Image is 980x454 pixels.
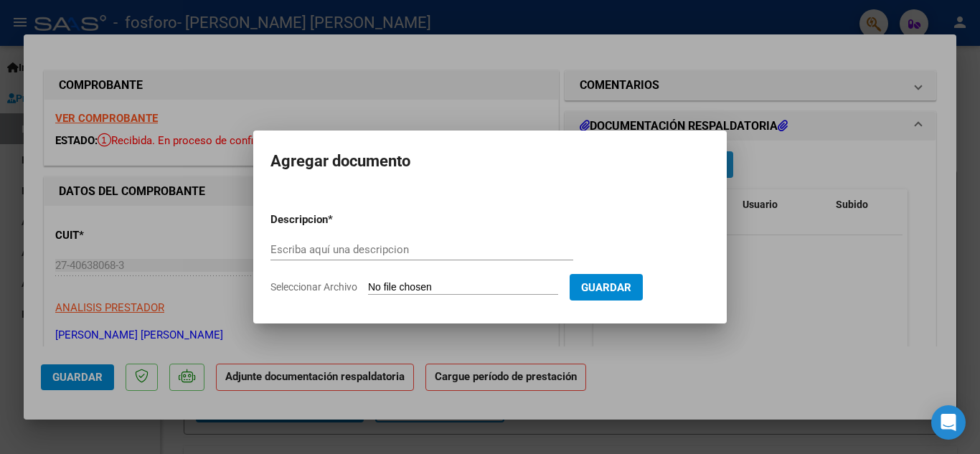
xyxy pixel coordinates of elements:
[270,212,402,228] p: Descripcion
[270,281,357,293] span: Seleccionar Archivo
[581,281,631,294] span: Guardar
[570,274,643,301] button: Guardar
[931,405,966,440] div: Open Intercom Messenger
[270,148,710,175] h2: Agregar documento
